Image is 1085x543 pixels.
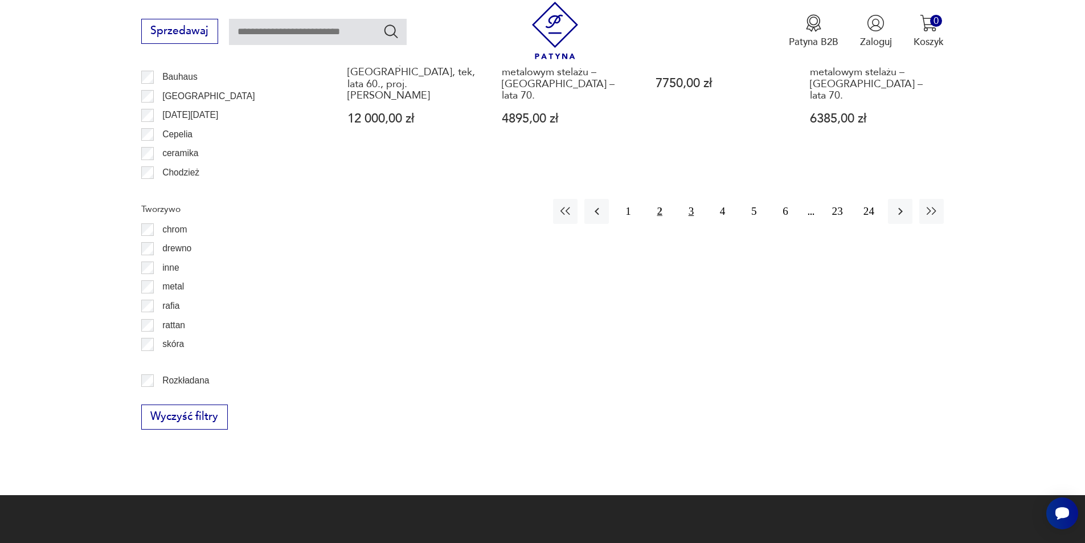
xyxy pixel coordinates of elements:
[141,27,218,36] a: Sprzedawaj
[710,199,735,223] button: 4
[347,113,476,125] p: 12 000,00 zł
[867,14,885,32] img: Ikonka użytkownika
[914,35,944,48] p: Koszyk
[526,2,584,59] img: Patyna - sklep z meblami i dekoracjami vintage
[914,14,944,48] button: 0Koszyk
[383,23,399,39] button: Szukaj
[616,199,640,223] button: 1
[162,260,179,275] p: inne
[162,299,179,313] p: rafia
[502,55,630,102] h3: Dwuosobowa sofa na metalowym stelażu – [GEOGRAPHIC_DATA] – lata 70.
[857,199,881,223] button: 24
[162,70,198,84] p: Bauhaus
[162,127,193,142] p: Cepelia
[810,113,938,125] p: 6385,00 zł
[162,165,199,180] p: Chodzież
[162,185,196,199] p: Ćmielów
[773,199,797,223] button: 6
[347,55,476,102] h3: Sofa / kanapa rozkładana, [GEOGRAPHIC_DATA], tek, lata 60., proj. [PERSON_NAME]
[162,337,184,352] p: skóra
[141,405,228,430] button: Wyczyść filtry
[162,222,187,237] p: chrom
[805,14,822,32] img: Ikona medalu
[656,77,784,89] p: 7750,00 zł
[930,15,942,27] div: 0
[162,356,191,371] p: tkanina
[789,35,838,48] p: Patyna B2B
[920,14,937,32] img: Ikona koszyka
[162,318,185,333] p: rattan
[810,55,938,102] h3: Dwuosobowa sofa na metalowym stelażu – [GEOGRAPHIC_DATA] – lata 70.
[789,14,838,48] a: Ikona medaluPatyna B2B
[502,113,630,125] p: 4895,00 zł
[789,14,838,48] button: Patyna B2B
[141,19,218,44] button: Sprzedawaj
[162,373,209,388] p: Rozkładana
[860,14,892,48] button: Zaloguj
[162,279,184,294] p: metal
[162,241,191,256] p: drewno
[162,146,198,161] p: ceramika
[656,55,784,67] h3: Sofa, Dania, lata 60.
[860,35,892,48] p: Zaloguj
[1046,497,1078,529] iframe: Smartsupp widget button
[825,199,850,223] button: 23
[648,199,672,223] button: 2
[162,89,255,104] p: [GEOGRAPHIC_DATA]
[679,199,703,223] button: 3
[141,202,309,217] p: Tworzywo
[162,108,218,123] p: [DATE][DATE]
[742,199,766,223] button: 5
